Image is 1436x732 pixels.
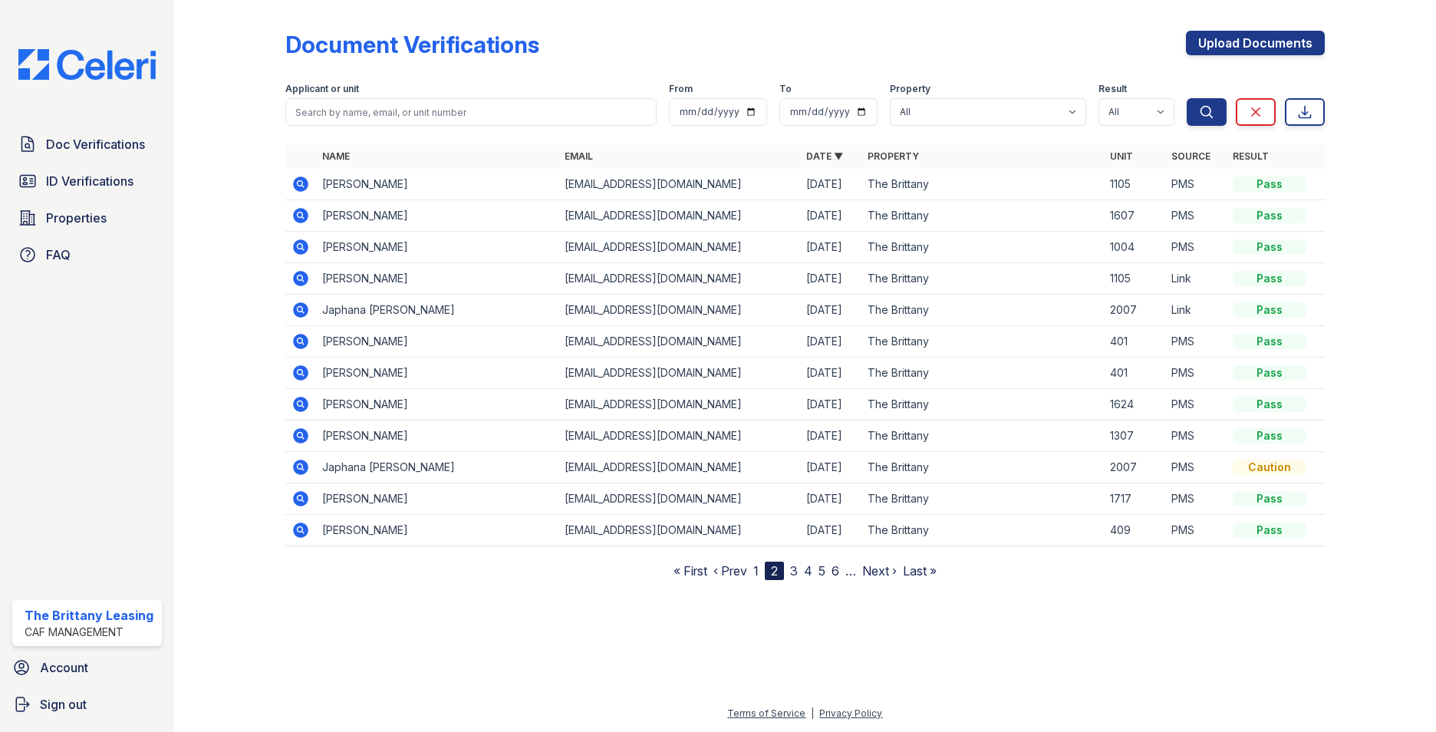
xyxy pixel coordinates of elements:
div: Pass [1233,491,1306,506]
td: 1717 [1104,483,1165,515]
div: 2 [765,562,784,580]
td: [PERSON_NAME] [316,326,558,358]
td: 2007 [1104,295,1165,326]
a: Terms of Service [727,707,805,719]
span: Account [40,658,88,677]
td: The Brittany [861,483,1104,515]
td: [EMAIL_ADDRESS][DOMAIN_NAME] [558,232,801,263]
td: PMS [1165,389,1227,420]
span: ID Verifications [46,172,133,190]
a: 4 [804,563,812,579]
td: [EMAIL_ADDRESS][DOMAIN_NAME] [558,358,801,389]
label: Result [1098,83,1127,95]
a: Email [565,150,593,162]
div: Pass [1233,239,1306,255]
a: 3 [790,563,798,579]
td: [DATE] [800,515,861,546]
div: CAF Management [25,625,153,640]
td: 1004 [1104,232,1165,263]
td: [DATE] [800,326,861,358]
label: Applicant or unit [285,83,359,95]
td: The Brittany [861,389,1104,420]
td: 409 [1104,515,1165,546]
td: [PERSON_NAME] [316,420,558,452]
a: Source [1171,150,1210,162]
div: Document Verifications [285,31,539,58]
a: ‹ Prev [713,563,747,579]
td: [PERSON_NAME] [316,232,558,263]
a: Result [1233,150,1269,162]
td: PMS [1165,515,1227,546]
div: The Brittany Leasing [25,606,153,625]
a: Upload Documents [1186,31,1325,55]
td: [DATE] [800,389,861,420]
td: The Brittany [861,263,1104,295]
a: Date ▼ [806,150,843,162]
td: PMS [1165,169,1227,200]
div: | [811,707,814,719]
label: Property [890,83,930,95]
td: [DATE] [800,358,861,389]
td: [EMAIL_ADDRESS][DOMAIN_NAME] [558,515,801,546]
td: Japhana [PERSON_NAME] [316,295,558,326]
td: 1607 [1104,200,1165,232]
td: [EMAIL_ADDRESS][DOMAIN_NAME] [558,326,801,358]
td: PMS [1165,483,1227,515]
span: Properties [46,209,107,227]
td: Link [1165,295,1227,326]
td: The Brittany [861,200,1104,232]
span: … [845,562,856,580]
div: Pass [1233,302,1306,318]
td: [EMAIL_ADDRESS][DOMAIN_NAME] [558,420,801,452]
a: 1 [753,563,759,579]
td: PMS [1165,232,1227,263]
td: [EMAIL_ADDRESS][DOMAIN_NAME] [558,200,801,232]
td: [EMAIL_ADDRESS][DOMAIN_NAME] [558,263,801,295]
label: To [779,83,792,95]
td: PMS [1165,358,1227,389]
div: Pass [1233,334,1306,349]
td: 401 [1104,358,1165,389]
td: [DATE] [800,200,861,232]
td: [EMAIL_ADDRESS][DOMAIN_NAME] [558,452,801,483]
td: The Brittany [861,452,1104,483]
td: The Brittany [861,295,1104,326]
span: Doc Verifications [46,135,145,153]
a: Account [6,652,168,683]
label: From [669,83,693,95]
a: Properties [12,203,162,233]
td: [DATE] [800,483,861,515]
td: [EMAIL_ADDRESS][DOMAIN_NAME] [558,483,801,515]
a: Doc Verifications [12,129,162,160]
a: Property [868,150,919,162]
td: The Brittany [861,232,1104,263]
td: PMS [1165,326,1227,358]
td: 1307 [1104,420,1165,452]
td: [PERSON_NAME] [316,200,558,232]
input: Search by name, email, or unit number [285,98,657,126]
td: 1105 [1104,263,1165,295]
a: 5 [818,563,825,579]
td: [EMAIL_ADDRESS][DOMAIN_NAME] [558,389,801,420]
td: [DATE] [800,263,861,295]
td: [DATE] [800,420,861,452]
td: Link [1165,263,1227,295]
td: [EMAIL_ADDRESS][DOMAIN_NAME] [558,295,801,326]
div: Pass [1233,365,1306,381]
td: PMS [1165,452,1227,483]
td: PMS [1165,200,1227,232]
a: Next › [862,563,897,579]
div: Pass [1233,208,1306,223]
div: Pass [1233,397,1306,412]
td: [PERSON_NAME] [316,358,558,389]
div: Caution [1233,460,1306,475]
span: FAQ [46,246,71,264]
td: [PERSON_NAME] [316,263,558,295]
td: [DATE] [800,452,861,483]
img: CE_Logo_Blue-a8612792a0a2168367f1c8372b55b34899dd931a85d93a1a3d3e32e68fde9ad4.png [6,49,168,80]
button: Sign out [6,689,168,720]
span: Sign out [40,695,87,714]
td: [PERSON_NAME] [316,169,558,200]
a: Unit [1110,150,1133,162]
td: [PERSON_NAME] [316,389,558,420]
